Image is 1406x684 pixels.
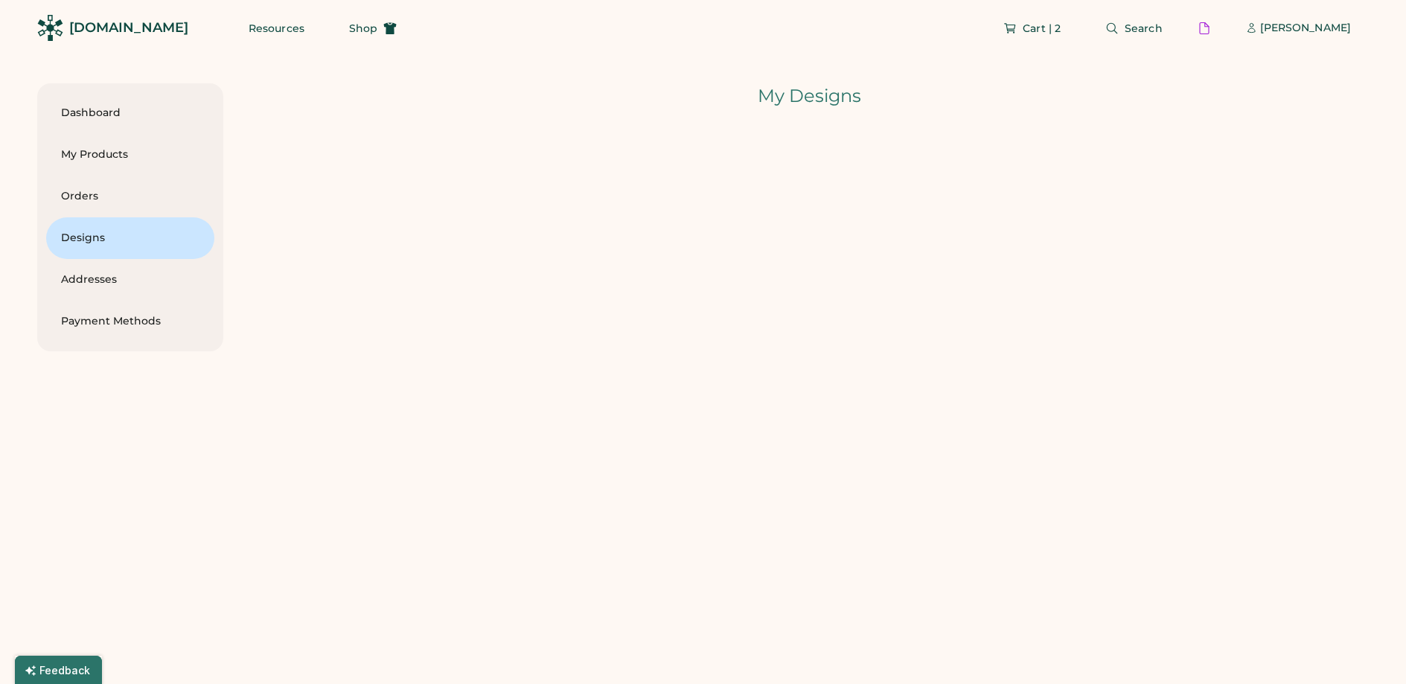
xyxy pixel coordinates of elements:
[1023,23,1061,33] span: Cart | 2
[61,231,199,246] div: Designs
[61,106,199,121] div: Dashboard
[61,314,199,329] div: Payment Methods
[61,147,199,162] div: My Products
[37,15,63,41] img: Rendered Logo - Screens
[1260,21,1351,36] div: [PERSON_NAME]
[1125,23,1163,33] span: Search
[349,23,377,33] span: Shop
[331,13,415,43] button: Shop
[61,272,199,287] div: Addresses
[231,13,322,43] button: Resources
[985,13,1079,43] button: Cart | 2
[1087,13,1180,43] button: Search
[61,189,199,204] div: Orders
[69,19,188,37] div: [DOMAIN_NAME]
[250,83,1369,109] div: My Designs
